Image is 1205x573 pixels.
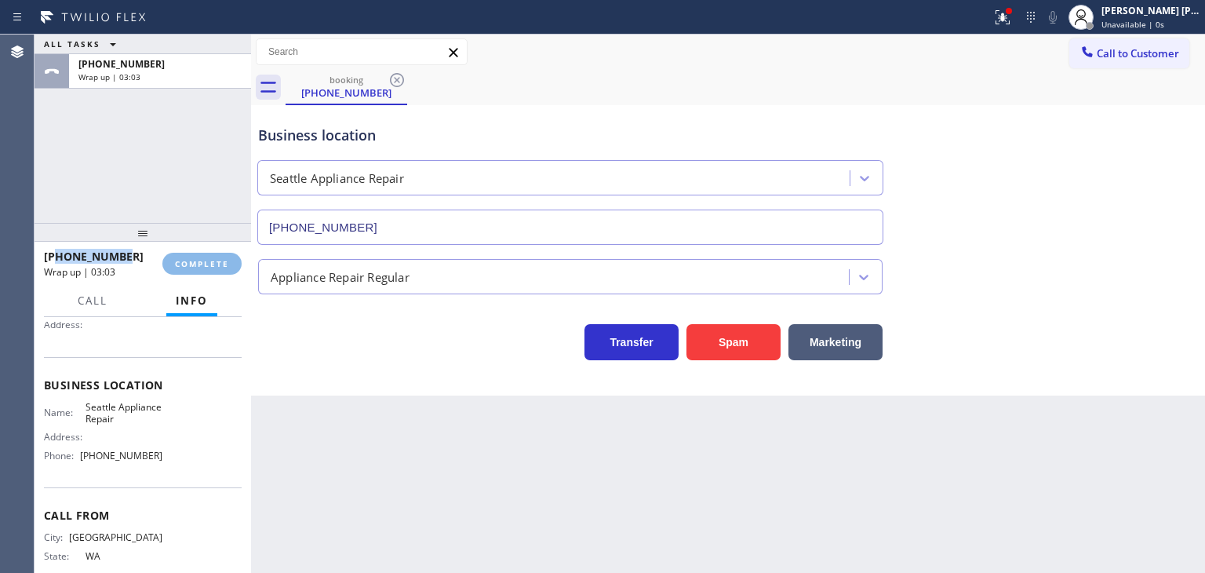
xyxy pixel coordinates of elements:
[257,39,467,64] input: Search
[44,378,242,392] span: Business location
[44,531,69,543] span: City:
[44,249,144,264] span: [PHONE_NUMBER]
[44,431,86,443] span: Address:
[44,407,86,418] span: Name:
[257,210,883,245] input: Phone Number
[78,71,140,82] span: Wrap up | 03:03
[35,35,132,53] button: ALL TASKS
[270,170,404,188] div: Seattle Appliance Repair
[166,286,217,316] button: Info
[1101,4,1200,17] div: [PERSON_NAME] [PERSON_NAME]
[78,294,107,308] span: Call
[44,508,242,523] span: Call From
[271,268,410,286] div: Appliance Repair Regular
[1101,19,1164,30] span: Unavailable | 0s
[86,550,163,562] span: WA
[162,253,242,275] button: COMPLETE
[176,294,208,308] span: Info
[80,450,162,462] span: [PHONE_NUMBER]
[44,450,80,462] span: Phone:
[287,70,406,104] div: (206) 465-3546
[1069,38,1189,68] button: Call to Customer
[686,324,781,360] button: Spam
[1042,6,1064,28] button: Mute
[69,531,162,543] span: [GEOGRAPHIC_DATA]
[78,57,165,71] span: [PHONE_NUMBER]
[68,286,117,316] button: Call
[1097,46,1179,60] span: Call to Customer
[44,265,115,279] span: Wrap up | 03:03
[86,401,163,425] span: Seattle Appliance Repair
[44,319,86,330] span: Address:
[584,324,679,360] button: Transfer
[258,125,883,146] div: Business location
[44,550,86,562] span: State:
[287,74,406,86] div: booking
[287,86,406,100] div: [PHONE_NUMBER]
[788,324,883,360] button: Marketing
[175,258,229,269] span: COMPLETE
[44,38,100,49] span: ALL TASKS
